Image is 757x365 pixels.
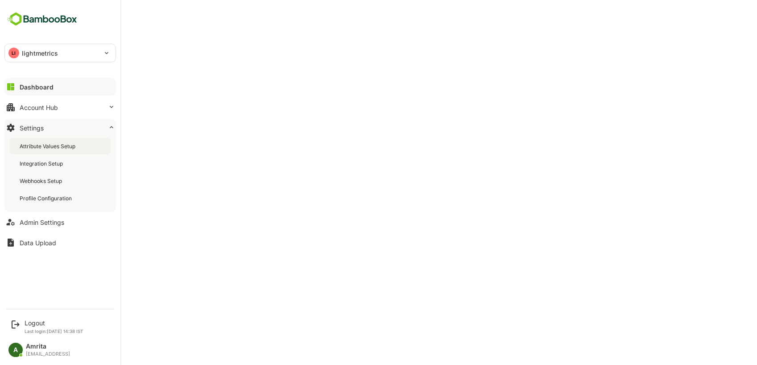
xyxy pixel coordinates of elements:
div: Dashboard [20,83,53,91]
div: Data Upload [20,239,56,247]
button: Data Upload [4,234,116,251]
div: LI [8,48,19,58]
div: Account Hub [20,104,58,111]
button: Settings [4,119,116,137]
div: Integration Setup [20,160,65,167]
div: Amrita [26,343,70,350]
button: Account Hub [4,98,116,116]
p: Last login: [DATE] 14:38 IST [25,328,83,334]
div: A [8,343,23,357]
div: Settings [20,124,44,132]
div: [EMAIL_ADDRESS] [26,351,70,357]
button: Dashboard [4,78,116,96]
p: lightmetrics [22,49,58,58]
button: Admin Settings [4,213,116,231]
div: LIlightmetrics [5,44,115,62]
div: Logout [25,319,83,327]
img: BambooboxFullLogoMark.5f36c76dfaba33ec1ec1367b70bb1252.svg [4,11,80,28]
div: Attribute Values Setup [20,142,77,150]
div: Admin Settings [20,219,64,226]
div: Webhooks Setup [20,177,64,185]
div: Profile Configuration [20,195,74,202]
